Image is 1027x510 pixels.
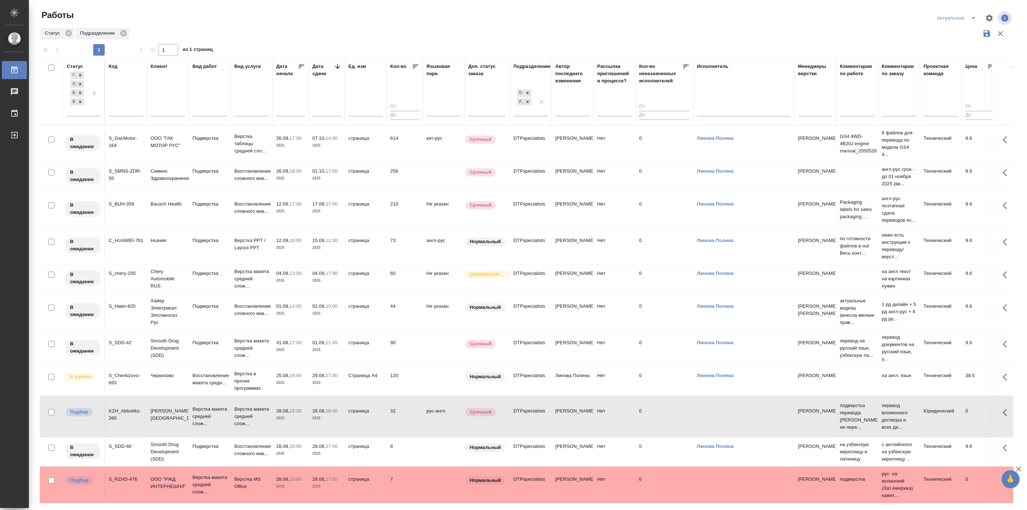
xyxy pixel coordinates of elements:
[312,346,341,354] p: 2025
[935,12,981,24] div: split button
[290,303,302,309] p: 14:00
[387,233,423,259] td: 73
[510,439,552,464] td: DTPspecialists
[65,168,101,185] div: Исполнитель назначен, приступать к работе пока рано
[998,197,1016,214] button: Здесь прячутся важные кнопки
[312,201,326,207] p: 17.09,
[962,266,998,291] td: 9.6
[276,340,290,345] p: 31.08,
[345,299,387,324] td: страница
[234,63,261,70] div: Вид услуги
[276,63,298,77] div: Дата начала
[290,408,302,414] p: 15:30
[326,135,338,141] p: 14:00
[40,28,74,39] div: Статус
[552,299,594,324] td: [PERSON_NAME]
[290,201,302,207] p: 17:00
[276,346,305,354] p: 2025
[840,133,875,155] p: GS4 4WD-4B20J engine manual_2050526
[636,164,693,189] td: 0
[276,135,290,141] p: 26.09,
[962,439,998,464] td: 9.6
[470,409,491,416] p: Срочный
[594,404,636,429] td: Нет
[840,297,875,326] p: актуальные индизы (внесла мелкие прав...
[423,404,465,429] td: рус-англ
[798,443,833,450] p: [PERSON_NAME]
[552,197,594,222] td: [PERSON_NAME]
[70,88,85,98] div: Готов к работе, Подбор, В работе, В ожидании
[594,336,636,361] td: Нет
[290,271,302,276] p: 13:00
[312,415,341,422] p: 2025
[882,63,916,77] div: Комментарии по заказу
[192,63,217,70] div: Вид работ
[594,197,636,222] td: Нет
[70,98,76,106] div: В ожидании
[920,404,962,429] td: Юридический
[962,233,998,259] td: 9.6
[345,439,387,464] td: страница
[552,266,594,291] td: [PERSON_NAME]
[345,336,387,361] td: страница
[345,233,387,259] td: страница
[276,277,305,284] p: 2025
[192,135,227,142] p: Подверстка
[312,277,341,284] p: 2025
[470,238,501,245] p: Нормальный
[966,63,978,70] div: Цена
[998,472,1016,489] button: Здесь прячутся важные кнопки
[151,297,185,326] p: Хайер Электрикал Эпплаенсиз Рус
[882,166,916,187] p: англ-рус срок - до 01 ноября 2025 (ва...
[636,233,693,259] td: 0
[70,71,85,80] div: Готов к работе, Подбор, В работе, В ожидании
[290,238,302,243] p: 16:00
[151,63,167,70] div: Клиент
[234,443,269,457] p: Восстановление сложного мак...
[920,336,962,361] td: Технический
[962,164,998,189] td: 9.6
[552,404,594,429] td: [PERSON_NAME]
[312,208,341,215] p: 2025
[76,28,129,39] div: Подразделение
[840,235,875,257] p: по готовности файлов в out Весь конт...
[510,336,552,361] td: DTPspecialists
[234,303,269,317] p: Восстановление сложного мак...
[510,131,552,156] td: DTPspecialists
[151,168,185,182] p: Сименс Здравоохранение
[636,299,693,324] td: 0
[470,136,491,143] p: Срочный
[345,164,387,189] td: страница
[387,404,423,429] td: 32
[962,197,998,222] td: 9.6
[326,201,338,207] p: 17:00
[966,102,994,111] input: От
[998,336,1016,353] button: Здесь прячутся важные кнопки
[423,197,465,222] td: Не указан
[798,270,833,277] p: [PERSON_NAME]
[594,131,636,156] td: Нет
[70,340,96,355] p: В ожидании
[65,443,101,460] div: Исполнитель назначен, приступать к работе пока рано
[998,131,1016,148] button: Здесь прячутся важные кнопки
[697,271,734,276] a: Линова Полина
[70,136,96,150] p: В ожидании
[882,441,916,463] p: с английского на узбекскую кириллицу ...
[920,197,962,222] td: Технический
[276,175,305,182] p: 2025
[312,175,341,182] p: 2025
[470,340,491,347] p: Срочный
[312,408,326,414] p: 28.08,
[276,408,290,414] p: 28.08,
[966,111,994,120] input: До
[636,404,693,429] td: 0
[517,98,524,106] div: Русал
[697,444,734,449] a: Линова Полина
[840,402,875,431] p: подверстка перевода [PERSON_NAME] не пере...
[516,98,532,107] div: DTPspecialists, Русал
[636,131,693,156] td: 0
[920,266,962,291] td: Технический
[70,80,85,89] div: Готов к работе, Подбор, В работе, В ожидании
[470,202,491,209] p: Срочный
[192,168,227,175] p: Подверстка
